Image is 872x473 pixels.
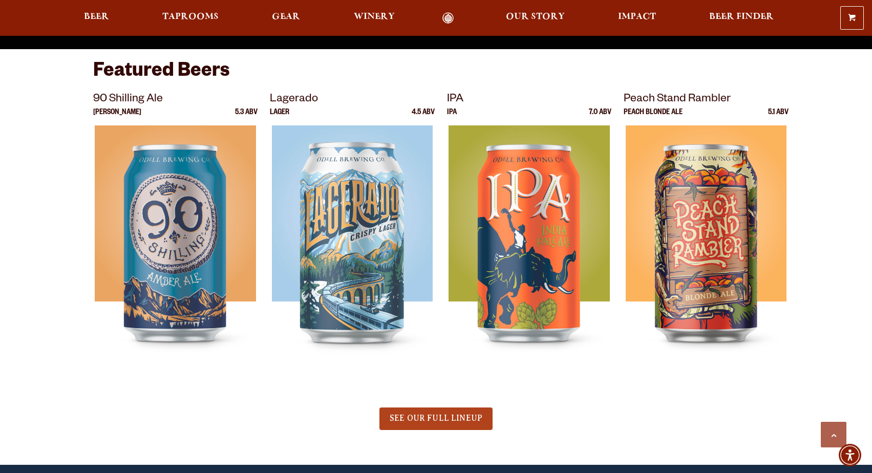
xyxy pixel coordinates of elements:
[84,13,109,21] span: Beer
[347,12,401,24] a: Winery
[447,91,612,109] p: IPA
[768,109,789,125] p: 5.1 ABV
[821,422,846,447] a: Scroll to top
[379,407,493,430] a: SEE OUR FULL LINEUP
[499,12,571,24] a: Our Story
[589,109,611,125] p: 7.0 ABV
[449,125,609,381] img: IPA
[839,444,861,466] div: Accessibility Menu
[429,12,467,24] a: Odell Home
[626,125,786,381] img: Peach Stand Rambler
[506,13,565,21] span: Our Story
[162,13,219,21] span: Taprooms
[156,12,225,24] a: Taprooms
[77,12,116,24] a: Beer
[270,91,435,381] a: Lagerado Lager 4.5 ABV Lagerado Lagerado
[93,91,258,381] a: 90 Shilling Ale [PERSON_NAME] 5.3 ABV 90 Shilling Ale 90 Shilling Ale
[412,109,435,125] p: 4.5 ABV
[624,91,789,109] p: Peach Stand Rambler
[93,109,141,125] p: [PERSON_NAME]
[624,91,789,381] a: Peach Stand Rambler Peach Blonde Ale 5.1 ABV Peach Stand Rambler Peach Stand Rambler
[95,125,256,381] img: 90 Shilling Ale
[272,13,300,21] span: Gear
[624,109,683,125] p: Peach Blonde Ale
[354,13,395,21] span: Winery
[270,91,435,109] p: Lagerado
[618,13,656,21] span: Impact
[703,12,780,24] a: Beer Finder
[93,59,779,91] h3: Featured Beers
[235,109,258,125] p: 5.3 ABV
[709,13,774,21] span: Beer Finder
[270,109,289,125] p: Lager
[447,91,612,381] a: IPA IPA 7.0 ABV IPA IPA
[390,414,482,423] span: SEE OUR FULL LINEUP
[272,125,433,381] img: Lagerado
[265,12,307,24] a: Gear
[447,109,457,125] p: IPA
[93,91,258,109] p: 90 Shilling Ale
[611,12,663,24] a: Impact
